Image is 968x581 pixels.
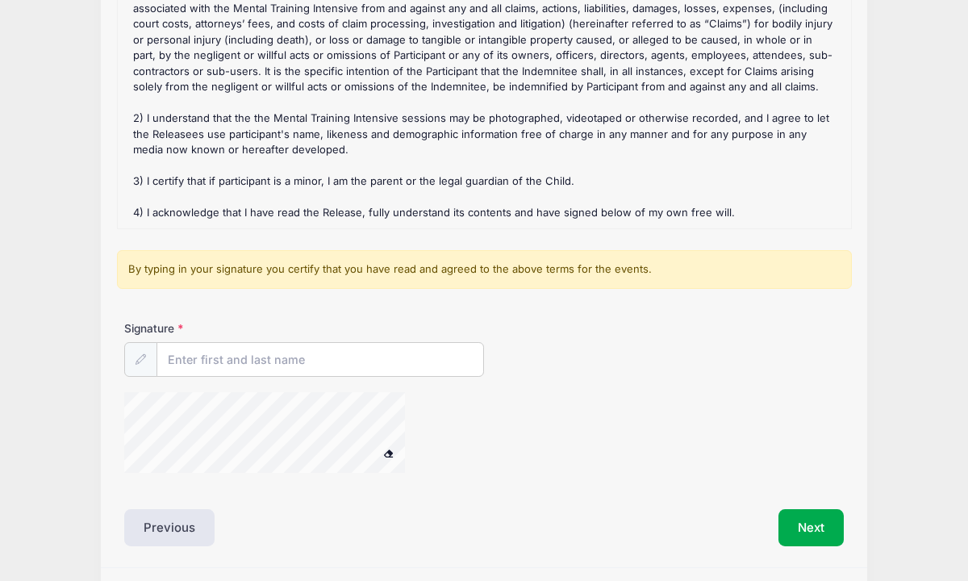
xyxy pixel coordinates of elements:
[124,509,215,546] button: Previous
[117,250,852,289] div: By typing in your signature you certify that you have read and agreed to the above terms for the ...
[124,320,304,336] label: Signature
[778,509,844,546] button: Next
[156,342,484,377] input: Enter first and last name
